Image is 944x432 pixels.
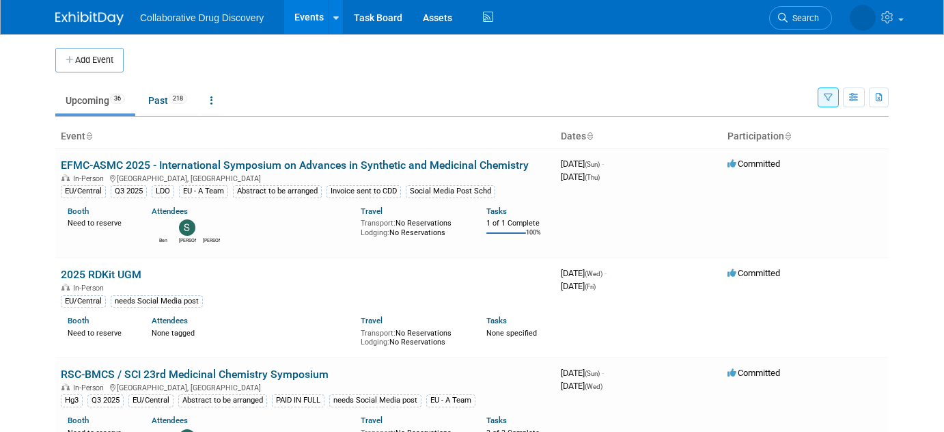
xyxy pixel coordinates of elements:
div: Susana Tomasio [179,236,196,244]
span: [DATE] [561,172,600,182]
div: EU/Central [61,295,106,308]
div: No Reservations No Reservations [361,216,466,237]
th: Dates [555,125,722,148]
div: Abstract to be arranged [233,185,322,198]
img: Mel Berg [850,5,876,31]
span: Lodging: [361,228,389,237]
div: PAID IN FULL [272,394,324,407]
img: In-Person Event [61,383,70,390]
a: Tasks [486,316,507,325]
span: (Fri) [585,283,596,291]
div: Q3 2025 [111,185,147,198]
span: Lodging: [361,338,389,347]
a: Tasks [486,416,507,425]
img: Susana Tomasio [179,219,195,236]
a: Booth [68,206,89,216]
div: [GEOGRAPHIC_DATA], [GEOGRAPHIC_DATA] [61,172,550,183]
span: - [605,268,607,278]
div: Abstract to be arranged [178,394,267,407]
td: 100% [526,229,541,247]
span: (Thu) [585,174,600,181]
span: [DATE] [561,159,604,169]
div: EU/Central [61,185,106,198]
span: 218 [169,94,187,104]
a: Search [769,6,832,30]
th: Event [55,125,555,148]
span: [DATE] [561,381,602,391]
span: Committed [727,368,780,378]
span: In-Person [73,174,108,183]
span: (Wed) [585,383,602,390]
div: 1 of 1 Complete [486,219,550,228]
div: LDO [152,185,174,198]
span: Transport: [361,219,395,228]
div: needs Social Media post [111,295,203,308]
button: Add Event [55,48,124,72]
span: In-Person [73,383,108,392]
div: Hg3 [61,394,83,407]
div: Q3 2025 [87,394,124,407]
img: In-Person Event [61,284,70,291]
span: Committed [727,268,780,278]
span: [DATE] [561,268,607,278]
span: In-Person [73,284,108,293]
span: (Sun) [585,370,600,377]
a: Attendees [152,416,188,425]
span: Search [788,13,819,23]
span: - [602,159,604,169]
img: Mariana Vaschetto [203,219,219,236]
span: None specified [486,329,537,338]
a: Travel [361,316,383,325]
a: Sort by Event Name [85,131,92,141]
span: (Wed) [585,270,602,278]
a: Booth [68,316,89,325]
div: Mariana Vaschetto [203,236,220,244]
div: [GEOGRAPHIC_DATA], [GEOGRAPHIC_DATA] [61,381,550,392]
a: RSC-BMCS / SCI 23rd Medicinal Chemistry Symposium [61,368,329,381]
div: Need to reserve [68,216,131,228]
th: Participation [722,125,889,148]
a: Upcoming36 [55,87,135,113]
div: EU/Central [128,394,173,407]
a: Sort by Start Date [586,131,593,141]
a: Booth [68,416,89,425]
div: Invoice sent to CDD [327,185,401,198]
div: No Reservations No Reservations [361,326,466,347]
img: In-Person Event [61,174,70,181]
span: (Sun) [585,161,600,168]
a: Attendees [152,206,188,216]
span: 36 [110,94,125,104]
a: Past218 [138,87,197,113]
a: 2025 RDKit UGM [61,268,141,281]
img: ExhibitDay [55,12,124,25]
span: [DATE] [561,368,604,378]
div: Ben Retamal [155,236,172,244]
div: Need to reserve [68,326,131,338]
a: Attendees [152,316,188,325]
a: Sort by Participation Type [784,131,791,141]
div: EU - A Team [426,394,475,407]
span: [DATE] [561,281,596,291]
a: Tasks [486,206,507,216]
a: Travel [361,206,383,216]
div: EU - A Team [179,185,228,198]
div: needs Social Media post [329,394,421,407]
div: Social Media Post Schd [406,185,495,198]
span: - [602,368,604,378]
a: EFMC-ASMC 2025 - International Symposium on Advances in Synthetic and Medicinal Chemistry [61,159,529,172]
span: Transport: [361,329,395,338]
div: None tagged [152,326,351,338]
a: Travel [361,416,383,425]
span: Collaborative Drug Discovery [140,12,264,23]
span: Committed [727,159,780,169]
img: Ben Retamal [155,219,171,236]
